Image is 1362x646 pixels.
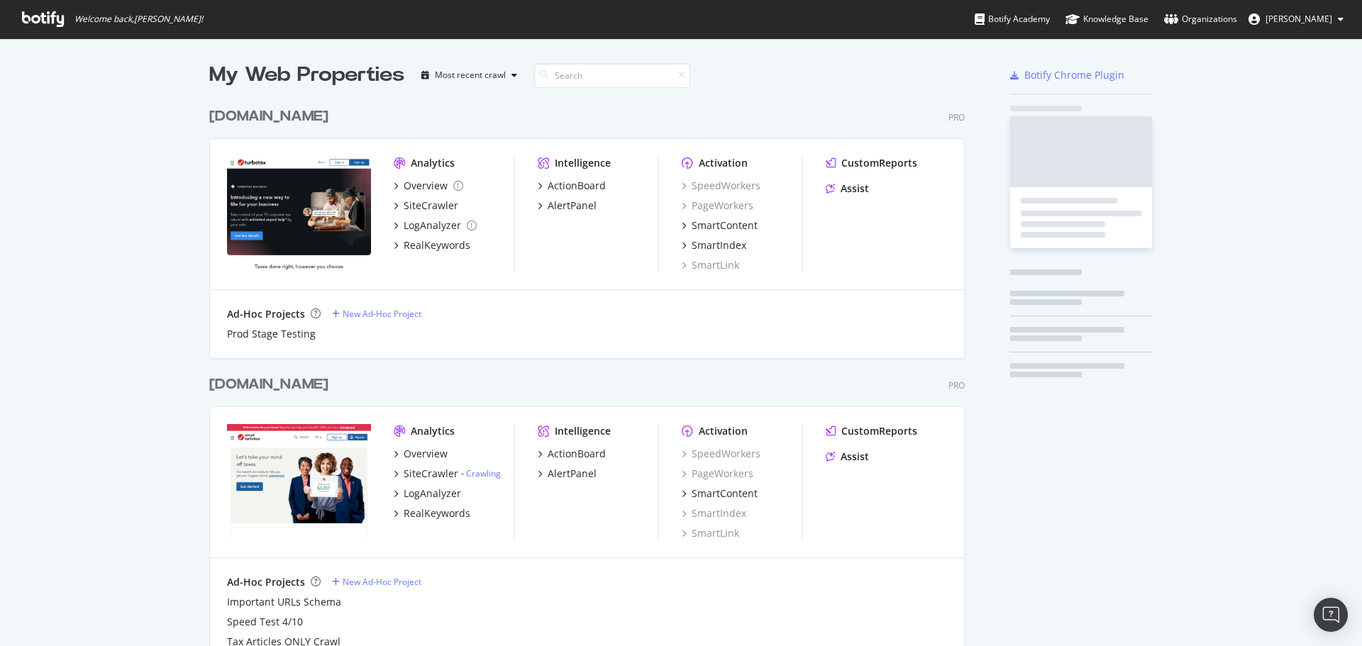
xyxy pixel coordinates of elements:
[461,467,501,479] div: -
[394,486,461,501] a: LogAnalyzer
[394,467,501,481] a: SiteCrawler- Crawling
[538,179,606,193] a: ActionBoard
[948,111,965,123] div: Pro
[332,308,421,320] a: New Ad-Hoc Project
[416,64,523,87] button: Most recent crawl
[404,218,461,233] div: LogAnalyzer
[548,199,597,213] div: AlertPanel
[227,424,371,539] img: turbotax.intuit.com
[227,156,371,271] img: turbotax.intuit.ca
[548,179,606,193] div: ActionBoard
[209,61,404,89] div: My Web Properties
[826,156,917,170] a: CustomReports
[692,218,758,233] div: SmartContent
[1266,13,1332,25] span: Bryson Meunier
[394,218,477,233] a: LogAnalyzer
[404,179,448,193] div: Overview
[227,307,305,321] div: Ad-Hoc Projects
[682,506,746,520] a: SmartIndex
[394,238,470,252] a: RealKeywords
[411,424,455,438] div: Analytics
[1164,12,1237,26] div: Organizations
[466,467,501,479] a: Crawling
[227,575,305,589] div: Ad-Hoc Projects
[209,106,334,127] a: [DOMAIN_NAME]
[555,156,611,170] div: Intelligence
[394,179,463,193] a: Overview
[209,374,328,395] div: [DOMAIN_NAME]
[411,156,455,170] div: Analytics
[227,615,303,629] a: Speed Test 4/10
[404,467,458,481] div: SiteCrawler
[404,486,461,501] div: LogAnalyzer
[682,467,753,481] a: PageWorkers
[404,506,470,520] div: RealKeywords
[227,595,341,609] a: Important URLs Schema
[534,63,690,88] input: Search
[404,199,458,213] div: SiteCrawler
[435,71,506,79] div: Most recent crawl
[841,450,869,464] div: Assist
[699,156,748,170] div: Activation
[682,486,758,501] a: SmartContent
[841,156,917,170] div: CustomReports
[699,424,748,438] div: Activation
[1010,68,1124,82] a: Botify Chrome Plugin
[1024,68,1124,82] div: Botify Chrome Plugin
[682,526,739,540] a: SmartLink
[538,447,606,461] a: ActionBoard
[394,506,470,520] a: RealKeywords
[826,424,917,438] a: CustomReports
[209,374,334,395] a: [DOMAIN_NAME]
[538,467,597,481] a: AlertPanel
[404,238,470,252] div: RealKeywords
[1065,12,1148,26] div: Knowledge Base
[394,447,448,461] a: Overview
[209,106,328,127] div: [DOMAIN_NAME]
[692,486,758,501] div: SmartContent
[548,467,597,481] div: AlertPanel
[841,182,869,196] div: Assist
[1237,8,1355,30] button: [PERSON_NAME]
[682,199,753,213] a: PageWorkers
[682,238,746,252] a: SmartIndex
[343,576,421,588] div: New Ad-Hoc Project
[682,447,760,461] a: SpeedWorkers
[826,182,869,196] a: Assist
[975,12,1050,26] div: Botify Academy
[343,308,421,320] div: New Ad-Hoc Project
[682,179,760,193] a: SpeedWorkers
[538,199,597,213] a: AlertPanel
[74,13,203,25] span: Welcome back, [PERSON_NAME] !
[692,238,746,252] div: SmartIndex
[682,258,739,272] a: SmartLink
[332,576,421,588] a: New Ad-Hoc Project
[394,199,458,213] a: SiteCrawler
[841,424,917,438] div: CustomReports
[682,218,758,233] a: SmartContent
[555,424,611,438] div: Intelligence
[1314,598,1348,632] div: Open Intercom Messenger
[826,450,869,464] a: Assist
[548,447,606,461] div: ActionBoard
[404,447,448,461] div: Overview
[227,327,316,341] a: Prod Stage Testing
[948,379,965,391] div: Pro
